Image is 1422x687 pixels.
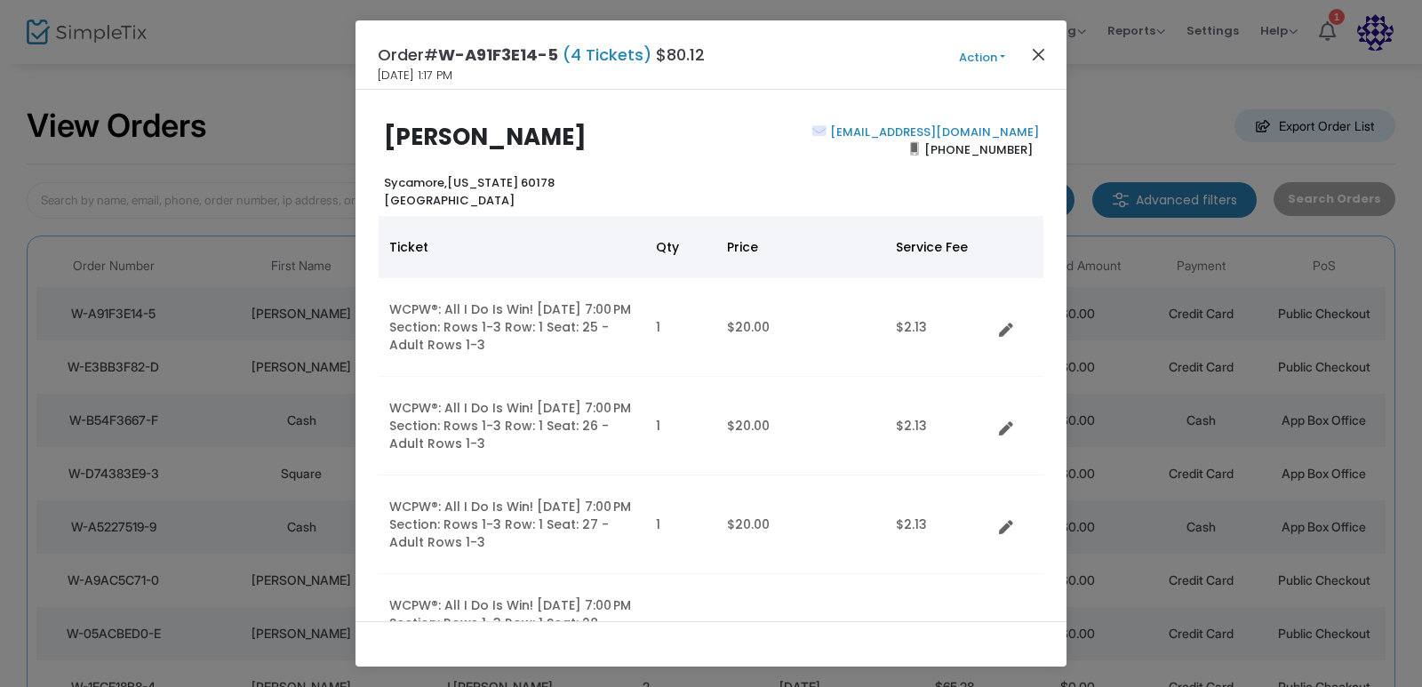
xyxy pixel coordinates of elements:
td: $2.13 [885,278,992,377]
a: [EMAIL_ADDRESS][DOMAIN_NAME] [827,124,1039,140]
span: W-A91F3E14-5 [438,44,558,66]
td: $20.00 [716,475,885,574]
th: Price [716,216,885,278]
td: $2.13 [885,475,992,574]
td: WCPW®: All I Do Is Win! [DATE] 7:00 PM Section: Rows 1-3 Row: 1 Seat: 27 - Adult Rows 1-3 [379,475,645,574]
span: Sycamore, [384,174,447,191]
td: $2.13 [885,377,992,475]
td: 1 [645,377,716,475]
b: [PERSON_NAME] [384,121,587,153]
span: (4 Tickets) [558,44,656,66]
th: Service Fee [885,216,992,278]
td: 1 [645,278,716,377]
td: WCPW®: All I Do Is Win! [DATE] 7:00 PM Section: Rows 1-3 Row: 1 Seat: 26 - Adult Rows 1-3 [379,377,645,475]
button: Close [1027,43,1051,66]
td: WCPW®: All I Do Is Win! [DATE] 7:00 PM Section: Rows 1-3 Row: 1 Seat: 25 - Adult Rows 1-3 [379,278,645,377]
th: Qty [645,216,716,278]
h4: Order# $80.12 [378,43,705,67]
td: 1 [645,475,716,574]
button: Action [929,48,1035,68]
span: [DATE] 1:17 PM [378,67,452,84]
td: $20.00 [716,377,885,475]
span: [PHONE_NUMBER] [919,135,1039,164]
td: $20.00 [716,278,885,377]
th: Ticket [379,216,645,278]
b: [US_STATE] 60178 [GEOGRAPHIC_DATA] [384,174,555,209]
